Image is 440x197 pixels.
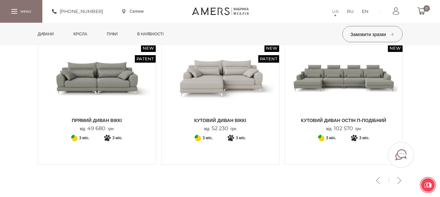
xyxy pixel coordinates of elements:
button: Next [394,177,405,184]
button: Замовити зразки [342,26,403,42]
button: Previous [373,177,384,184]
span: Прямий диван ВІККІ [43,117,151,124]
a: Дивани [33,23,59,45]
a: в наявності [132,23,168,45]
span: 52 230 [209,125,231,131]
span: Patent [258,55,279,63]
span: New [388,44,403,52]
p: від грн [204,126,236,132]
a: UA [332,7,339,15]
a: [PHONE_NUMBER] [52,7,103,15]
a: Салони [122,8,144,14]
span: 49 680 [85,125,108,131]
a: Крісла [68,23,92,45]
a: Пуфи [102,23,123,45]
span: Кутовий диван ОСТІН П-подібний [290,117,398,124]
a: New Patent Кутовий диван ВІККІ Кутовий диван ВІККІ Кутовий диван ВІККІ від52 230грн [166,43,274,132]
a: EN [362,7,368,15]
span: 102 570 [332,125,355,131]
span: Patent [135,55,156,63]
p: від грн [326,126,361,132]
span: New [264,44,279,52]
span: Замовити зразки [350,31,394,37]
span: 0 [423,5,430,12]
a: New Patent Прямий диван ВІККІ Прямий диван ВІККІ Прямий диван ВІККІ від49 680грн [43,43,151,132]
span: New [141,44,156,52]
p: від грн [80,126,114,132]
a: RU [347,7,354,15]
span: Кутовий диван ВІККІ [166,117,274,124]
a: New Кутовий диван ОСТІН П-подібний Кутовий диван ОСТІН П-подібний Кутовий диван ОСТІН П-подібний ... [290,43,398,132]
